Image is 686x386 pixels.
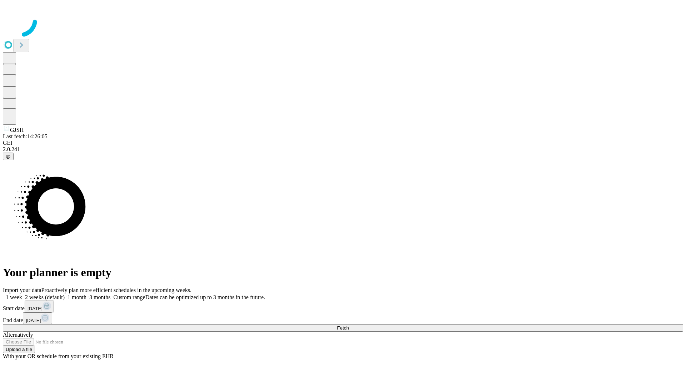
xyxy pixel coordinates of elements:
[3,301,683,312] div: Start date
[10,127,24,133] span: GJSH
[25,301,54,312] button: [DATE]
[68,294,86,300] span: 1 month
[3,287,41,293] span: Import your data
[3,346,35,353] button: Upload a file
[3,133,48,139] span: Last fetch: 14:26:05
[3,266,683,279] h1: Your planner is empty
[25,294,65,300] span: 2 weeks (default)
[3,312,683,324] div: End date
[89,294,110,300] span: 3 months
[26,318,41,323] span: [DATE]
[3,146,683,153] div: 2.0.241
[6,294,22,300] span: 1 week
[3,140,683,146] div: GEI
[28,306,43,311] span: [DATE]
[3,324,683,332] button: Fetch
[113,294,145,300] span: Custom range
[6,154,11,159] span: @
[145,294,265,300] span: Dates can be optimized up to 3 months in the future.
[3,353,114,359] span: With your OR schedule from your existing EHR
[337,325,349,331] span: Fetch
[3,332,33,338] span: Alternatively
[3,153,14,160] button: @
[41,287,192,293] span: Proactively plan more efficient schedules in the upcoming weeks.
[23,312,52,324] button: [DATE]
